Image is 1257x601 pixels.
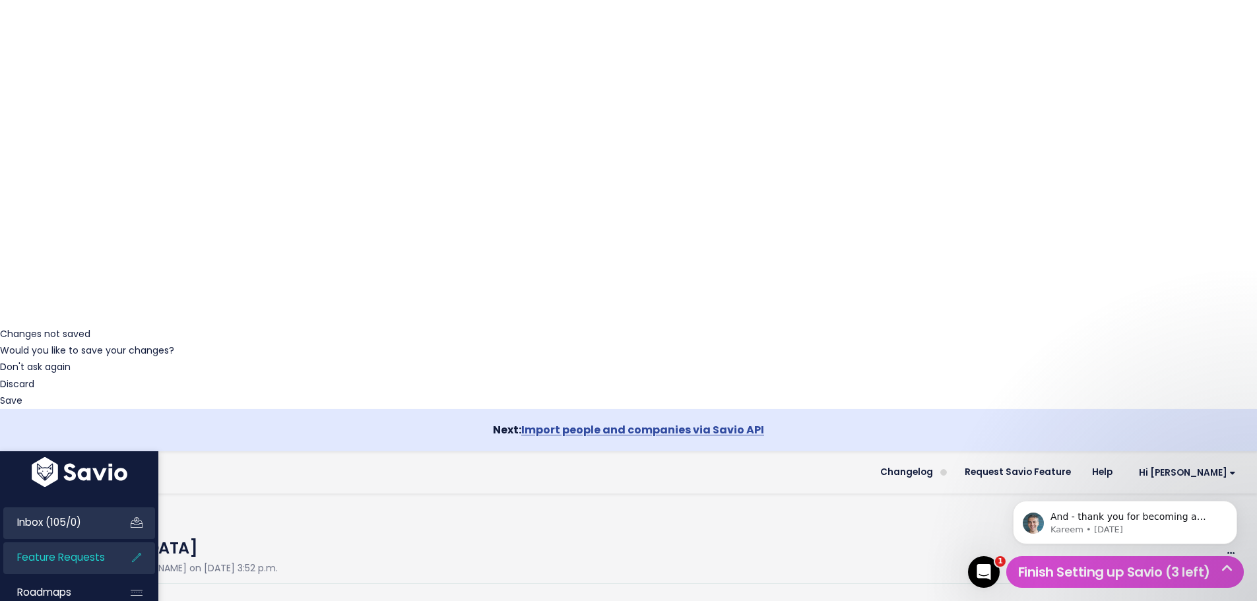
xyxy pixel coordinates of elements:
[1012,562,1238,582] h5: Finish Setting up Savio (3 left)
[521,422,764,437] a: Import people and companies via Savio API
[993,473,1257,565] iframe: Intercom notifications message
[954,462,1081,482] a: Request Savio Feature
[968,556,1000,588] iframe: Intercom live chat
[17,515,81,529] span: Inbox (105/0)
[880,468,933,477] span: Changelog
[3,507,110,538] a: Inbox (105/0)
[493,422,764,437] strong: Next:
[59,561,278,575] span: Created by [PERSON_NAME] on [DATE] 3:52 p.m.
[1139,468,1236,478] span: Hi [PERSON_NAME]
[17,585,71,599] span: Roadmaps
[59,530,278,560] h4: [MEDICAL_DATA]
[995,556,1006,567] span: 1
[3,542,110,573] a: Feature Requests
[1081,462,1123,482] a: Help
[17,550,105,564] span: Feature Requests
[1123,462,1246,483] a: Hi [PERSON_NAME]
[28,457,131,487] img: logo-white.9d6f32f41409.svg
